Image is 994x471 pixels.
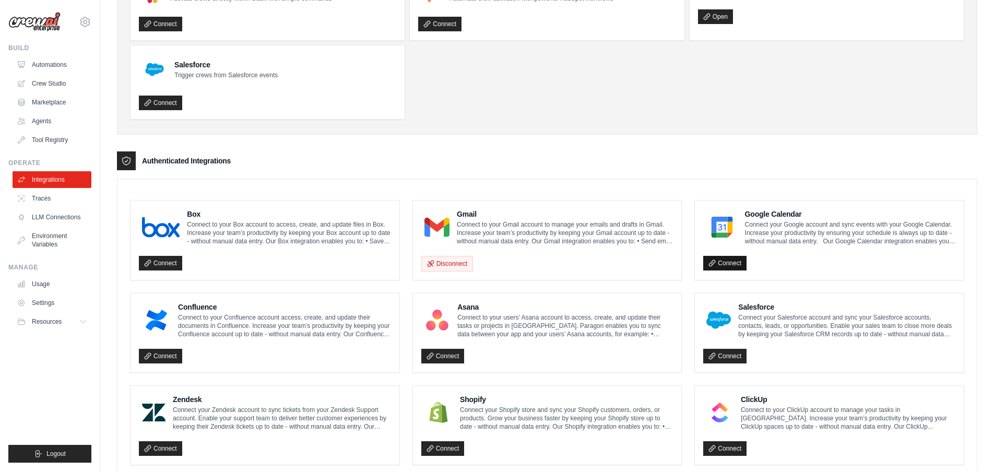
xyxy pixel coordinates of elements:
[706,217,737,238] img: Google Calendar Logo
[13,295,91,311] a: Settings
[738,313,955,338] p: Connect your Salesforce account and sync your Salesforce accounts, contacts, leads, or opportunit...
[738,302,955,312] h4: Salesforce
[8,445,91,463] button: Logout
[142,402,165,423] img: Zendesk Logo
[187,220,390,245] p: Connect to your Box account to access, create, and update files in Box. Increase your team’s prod...
[178,302,391,312] h4: Confluence
[174,60,278,70] h4: Salesforce
[698,9,733,24] a: Open
[421,349,465,363] a: Connect
[457,220,673,245] p: Connect to your Gmail account to manage your emails and drafts in Gmail. Increase your team’s pro...
[187,209,390,219] h4: Box
[8,44,91,52] div: Build
[13,190,91,207] a: Traces
[424,402,453,423] img: Shopify Logo
[706,310,731,331] img: Salesforce Logo
[942,421,994,471] iframe: Chat Widget
[139,441,182,456] a: Connect
[13,56,91,73] a: Automations
[8,263,91,272] div: Manage
[13,94,91,111] a: Marketplace
[142,57,167,82] img: Salesforce Logo
[173,406,391,431] p: Connect your Zendesk account to sync tickets from your Zendesk Support account. Enable your suppo...
[142,217,180,238] img: Box Logo
[703,349,747,363] a: Connect
[706,402,733,423] img: ClickUp Logo
[418,17,462,31] a: Connect
[421,441,465,456] a: Connect
[46,450,66,458] span: Logout
[13,313,91,330] button: Resources
[173,394,391,405] h4: Zendesk
[457,302,673,312] h4: Asana
[8,12,61,32] img: Logo
[424,217,449,238] img: Gmail Logo
[13,75,91,92] a: Crew Studio
[139,17,182,31] a: Connect
[178,313,391,338] p: Connect to your Confluence account access, create, and update their documents in Confluence. Incr...
[142,310,171,331] img: Confluence Logo
[745,209,955,219] h4: Google Calendar
[745,220,955,245] p: Connect your Google account and sync events with your Google Calendar. Increase your productivity...
[460,406,673,431] p: Connect your Shopify store and sync your Shopify customers, orders, or products. Grow your busine...
[139,256,182,270] a: Connect
[139,96,182,110] a: Connect
[13,209,91,226] a: LLM Connections
[421,256,473,272] button: Disconnect
[8,159,91,167] div: Operate
[457,313,673,338] p: Connect to your users’ Asana account to access, create, and update their tasks or projects in [GE...
[32,317,62,326] span: Resources
[174,71,278,79] p: Trigger crews from Salesforce events
[460,394,673,405] h4: Shopify
[424,310,450,331] img: Asana Logo
[703,256,747,270] a: Connect
[139,349,182,363] a: Connect
[142,156,231,166] h3: Authenticated Integrations
[13,276,91,292] a: Usage
[13,113,91,129] a: Agents
[741,406,955,431] p: Connect to your ClickUp account to manage your tasks in [GEOGRAPHIC_DATA]. Increase your team’s p...
[13,171,91,188] a: Integrations
[13,132,91,148] a: Tool Registry
[741,394,955,405] h4: ClickUp
[13,228,91,253] a: Environment Variables
[703,441,747,456] a: Connect
[457,209,673,219] h4: Gmail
